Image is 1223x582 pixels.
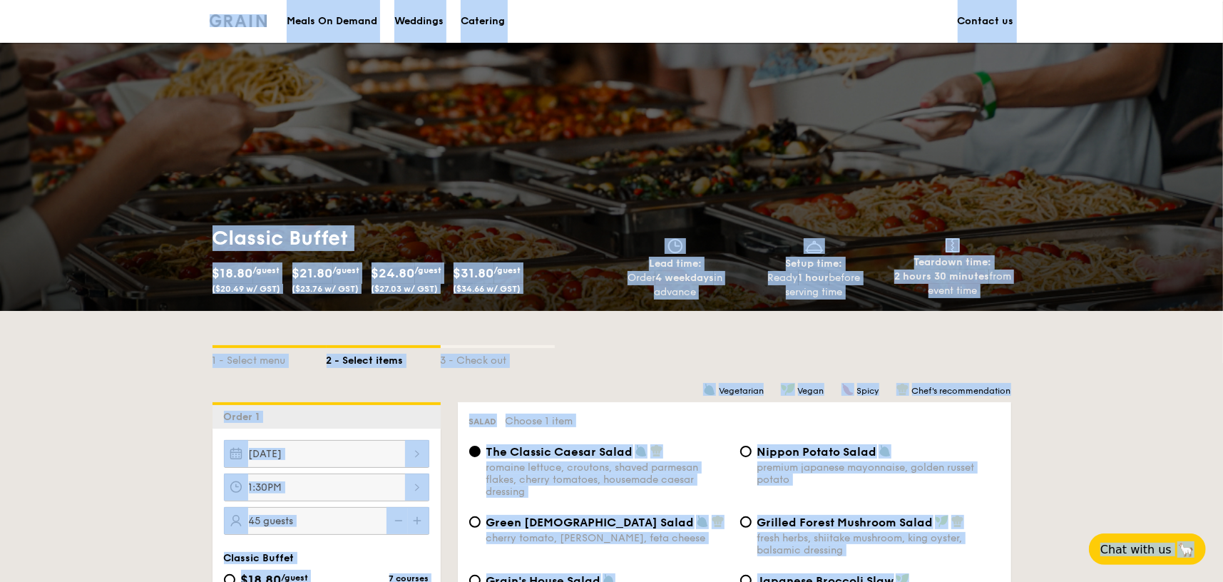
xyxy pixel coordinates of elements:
input: Nippon Potato Saladpremium japanese mayonnaise, golden russet potato [740,446,752,457]
span: Order 1 [224,411,266,423]
span: ($20.49 w/ GST) [213,284,281,294]
img: icon-vegetarian.fe4039eb.svg [696,515,709,528]
span: $31.80 [454,265,494,281]
span: /guest [333,265,360,275]
span: Green [DEMOGRAPHIC_DATA] Salad [486,516,695,529]
span: Chat with us [1100,543,1172,556]
span: $21.80 [292,265,333,281]
span: The Classic Caesar Salad [486,445,633,459]
button: Chat with us🦙 [1089,533,1206,565]
div: 2 - Select items [327,348,441,368]
div: fresh herbs, shiitake mushroom, king oyster, balsamic dressing [757,532,1000,556]
span: /guest [415,265,442,275]
img: icon-reduce.1d2dbef1.svg [387,507,408,534]
span: Classic Buffet [224,552,295,564]
div: from event time [889,270,1017,298]
span: Lead time: [649,257,702,270]
h1: Classic Buffet [213,225,606,251]
img: icon-spicy.37a8142b.svg [841,383,854,396]
span: Setup time: [786,257,843,270]
span: 🦙 [1177,541,1194,558]
span: ($34.66 w/ GST) [454,284,521,294]
strong: 4 weekdays [655,272,714,284]
span: $24.80 [372,265,415,281]
img: icon-chef-hat.a58ddaea.svg [951,515,964,528]
span: /guest [253,265,280,275]
div: cherry tomato, [PERSON_NAME], feta cheese [486,532,729,544]
img: icon-vegetarian.fe4039eb.svg [879,444,891,457]
img: icon-add.58712e84.svg [408,507,429,534]
span: Salad [469,417,497,427]
div: 3 - Check out [441,348,555,368]
span: Teardown time: [914,256,992,268]
span: Chef's recommendation [912,386,1011,396]
img: icon-chef-hat.a58ddaea.svg [896,383,909,396]
strong: 1 hour [799,272,829,284]
img: icon-clock.2db775ea.svg [665,238,686,254]
span: Vegetarian [719,386,764,396]
input: Event date [224,440,429,468]
div: premium japanese mayonnaise, golden russet potato [757,461,1000,486]
div: Order in advance [612,271,740,300]
img: icon-vegan.f8ff3823.svg [781,383,795,396]
span: ($27.03 w/ GST) [372,284,439,294]
img: icon-teardown.65201eee.svg [946,238,960,252]
img: icon-dish.430c3a2e.svg [804,238,825,254]
span: ($23.76 w/ GST) [292,284,359,294]
span: Grilled Forest Mushroom Salad [757,516,933,529]
span: Choose 1 item [506,415,573,427]
span: Nippon Potato Salad [757,445,877,459]
div: 1 - Select menu [213,348,327,368]
img: icon-vegetarian.fe4039eb.svg [703,383,716,396]
div: romaine lettuce, croutons, shaved parmesan flakes, cherry tomatoes, housemade caesar dressing [486,461,729,498]
input: The Classic Caesar Saladromaine lettuce, croutons, shaved parmesan flakes, cherry tomatoes, house... [469,446,481,457]
span: Vegan [798,386,824,396]
img: icon-vegetarian.fe4039eb.svg [635,444,648,457]
strong: 2 hours 30 minutes [894,270,989,282]
input: Green [DEMOGRAPHIC_DATA] Saladcherry tomato, [PERSON_NAME], feta cheese [469,516,481,528]
a: Logotype [210,14,267,27]
span: /guest [494,265,521,275]
span: Spicy [857,386,879,396]
span: $18.80 [213,265,253,281]
div: Ready before serving time [750,271,878,300]
input: Grilled Forest Mushroom Saladfresh herbs, shiitake mushroom, king oyster, balsamic dressing [740,516,752,528]
img: icon-chef-hat.a58ddaea.svg [650,444,663,457]
input: Number of guests [224,507,429,535]
img: icon-vegan.f8ff3823.svg [935,515,949,528]
img: icon-chef-hat.a58ddaea.svg [712,515,725,528]
input: Event time [224,474,429,501]
img: Grain [210,14,267,27]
